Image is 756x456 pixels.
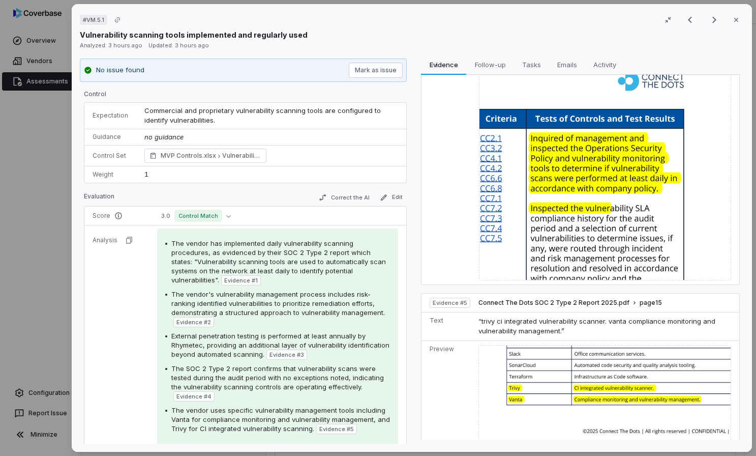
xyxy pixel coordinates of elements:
span: Evidence # 2 [176,318,211,326]
span: Evidence # 3 [269,351,304,359]
span: Control Match [174,210,222,222]
p: No issue found [96,65,144,75]
p: Evaluation [84,192,114,205]
span: The vendor uses specific vulnerability management tools including Vanta for compliance monitoring... [171,406,390,433]
span: Evidence [425,58,462,71]
span: # VM.5.1 [83,16,104,24]
span: “trivy ci integrated vulnerability scanner. vanta compliance monitoring and vulnerability managem... [478,317,715,335]
span: Emails [553,58,581,71]
button: Next result [704,14,724,26]
span: MVP Controls.xlsx Vulnerability Management [161,151,261,161]
button: Previous result [680,14,700,26]
td: Preview [421,340,474,446]
span: Follow-up [470,58,509,71]
span: External penetration testing is performed at least annually by Rhymetec, providing an additional ... [171,332,389,358]
span: Activity [589,58,620,71]
span: Evidence # 5 [319,425,354,433]
img: 9f68b1068603451c9b1288486ddbc404_original.jpg_w1200.jpg [478,345,731,442]
span: Analyzed: 3 hours ago [80,42,142,49]
span: Commercial and proprietary vulnerability scanning tools are configured to identify vulnerabilities. [144,106,383,125]
span: Updated: 3 hours ago [148,42,209,49]
span: 1 [144,170,148,178]
p: Control [84,90,407,102]
span: Tasks [518,58,545,71]
span: Evidence # 1 [224,276,258,284]
span: The vendor has implemented daily vulnerability scanning procedures, as evidenced by their SOC 2 T... [171,239,386,284]
span: The SOC 2 Type 2 report confirms that vulnerability scans were tested during the audit period wit... [171,364,384,391]
p: Weight [93,170,128,179]
p: Guidance [93,133,128,141]
span: page 15 [640,299,662,307]
button: Copy link [108,11,127,29]
span: no guidance [144,133,184,141]
p: Score [93,212,141,220]
span: Evidence # 4 [176,392,211,401]
p: Vulnerability scanning tools implemented and regularly used [80,30,308,40]
td: Text [421,312,474,340]
button: Mark as issue [349,63,403,78]
p: Analysis [93,236,117,244]
td: Preview [421,62,475,284]
img: 11cc2a31ace647e7b50096f9b554343a_original.jpg_w1200.jpg [479,66,731,280]
button: Connect The Dots SOC 2 Type 2 Report 2025.pdfpage15 [478,299,662,307]
span: Evidence # 5 [433,299,467,307]
span: Connect The Dots SOC 2 Type 2 Report 2025.pdf [478,299,629,307]
button: Edit [376,191,407,204]
p: Expectation [93,111,128,120]
p: Control Set [93,152,128,160]
button: Correct the AI [315,191,374,204]
button: 3.0Control Match [157,210,235,222]
span: The vendor's vulnerability management process includes risk-ranking identified vulnerabilities to... [171,290,385,317]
